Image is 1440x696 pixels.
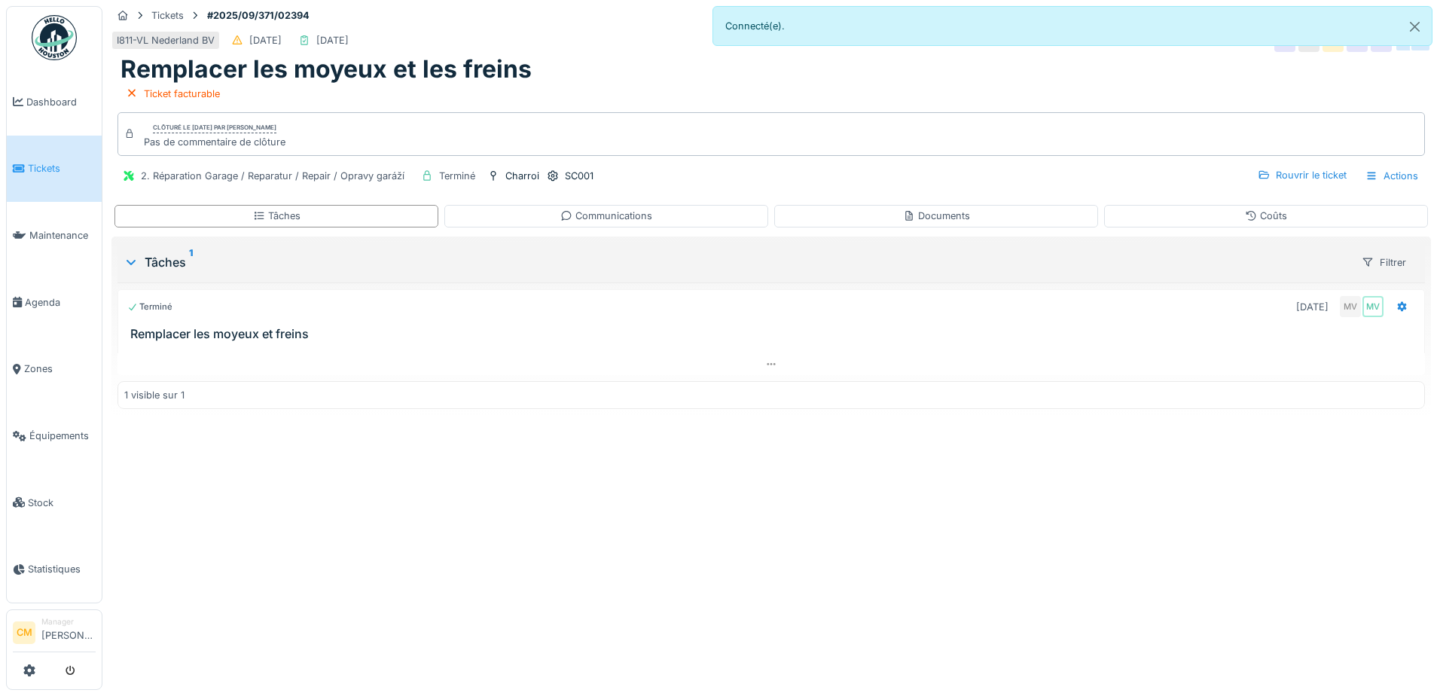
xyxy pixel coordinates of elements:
div: Tâches [124,253,1349,271]
div: 1 visible sur 1 [124,388,185,402]
div: MV [1340,296,1361,317]
li: CM [13,621,35,644]
div: Documents [903,209,970,223]
a: Dashboard [7,69,102,136]
span: Agenda [25,295,96,310]
h3: Remplacer les moyeux et freins [130,327,1418,341]
div: Terminé [127,301,172,313]
div: MV [1362,296,1384,317]
div: Manager [41,616,96,627]
span: Dashboard [26,95,96,109]
span: Équipements [29,429,96,443]
div: Terminé [439,169,475,183]
div: Charroi [505,169,539,183]
div: Pas de commentaire de clôture [144,135,285,149]
div: Clôturé le [DATE] par [PERSON_NAME] [153,123,276,133]
a: Maintenance [7,202,102,269]
sup: 1 [189,253,193,271]
div: [DATE] [249,33,282,47]
img: Badge_color-CXgf-gQk.svg [32,15,77,60]
div: 2. Réparation Garage / Reparatur / Repair / Opravy garáží [141,169,404,183]
div: I811-VL Nederland BV [117,33,215,47]
button: Close [1398,7,1432,47]
span: Statistiques [28,562,96,576]
span: Stock [28,496,96,510]
div: Tickets [151,8,184,23]
h1: Remplacer les moyeux et les freins [121,55,532,84]
div: Coûts [1245,209,1287,223]
a: Stock [7,469,102,536]
div: Filtrer [1355,252,1413,273]
a: Agenda [7,269,102,336]
div: [DATE] [316,33,349,47]
div: SC001 [565,169,593,183]
div: Actions [1359,165,1425,187]
div: Ticket facturable [144,87,220,101]
span: Zones [24,362,96,376]
div: Connecté(e). [712,6,1432,46]
a: Équipements [7,402,102,469]
a: Statistiques [7,536,102,603]
a: CM Manager[PERSON_NAME] [13,616,96,652]
a: Tickets [7,136,102,203]
span: Maintenance [29,228,96,243]
span: Tickets [28,161,96,176]
div: [DATE] [1296,300,1329,314]
div: Tâches [253,209,301,223]
strong: #2025/09/371/02394 [201,8,316,23]
li: [PERSON_NAME] [41,616,96,649]
div: Rouvrir le ticket [1252,165,1353,185]
div: Communications [560,209,652,223]
a: Zones [7,336,102,403]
